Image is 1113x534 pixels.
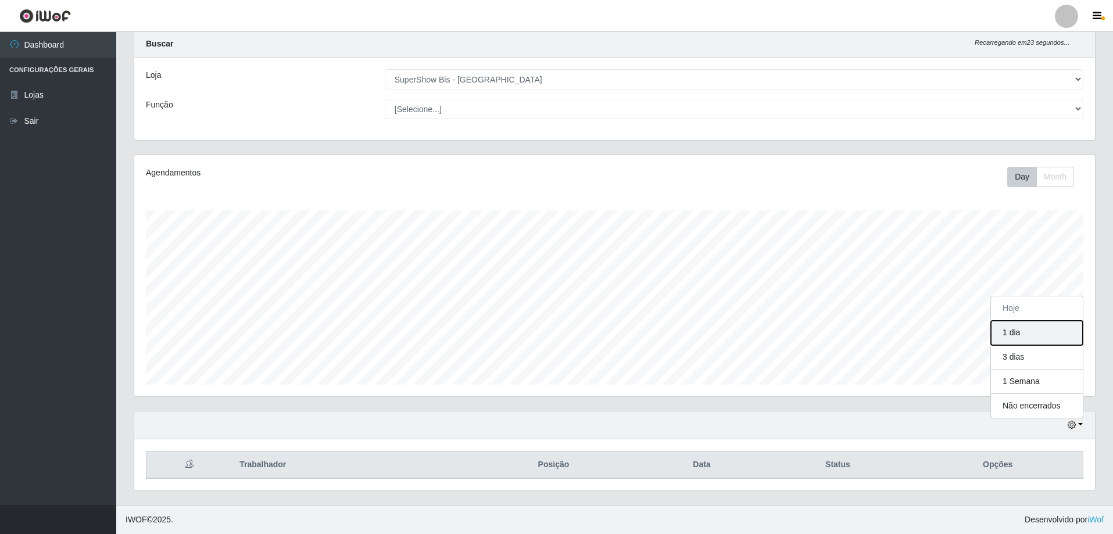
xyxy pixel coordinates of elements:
[126,514,173,526] span: © 2025 .
[991,296,1083,321] button: Hoje
[641,451,763,479] th: Data
[1036,167,1074,187] button: Month
[1025,514,1104,526] span: Desenvolvido por
[991,394,1083,418] button: Não encerrados
[991,345,1083,370] button: 3 dias
[912,451,1083,479] th: Opções
[126,515,147,524] span: IWOF
[991,370,1083,394] button: 1 Semana
[1007,167,1074,187] div: First group
[146,39,173,48] strong: Buscar
[975,39,1069,46] i: Recarregando em 23 segundos...
[1007,167,1037,187] button: Day
[146,167,527,179] div: Agendamentos
[1007,167,1083,187] div: Toolbar with button groups
[146,99,173,111] label: Função
[232,451,466,479] th: Trabalhador
[763,451,912,479] th: Status
[19,9,71,23] img: CoreUI Logo
[466,451,640,479] th: Posição
[146,69,161,81] label: Loja
[1087,515,1104,524] a: iWof
[991,321,1083,345] button: 1 dia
